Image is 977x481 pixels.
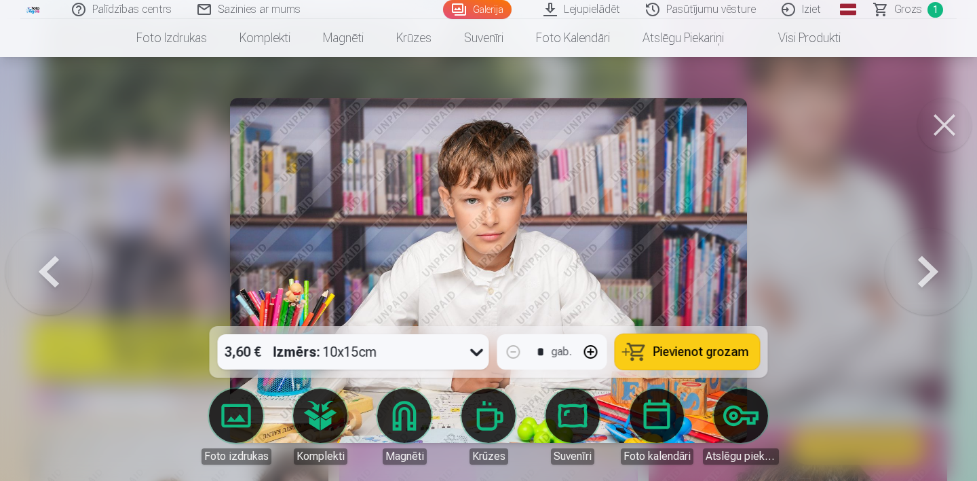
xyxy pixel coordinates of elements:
[282,389,358,465] a: Komplekti
[218,334,268,370] div: 3,60 €
[626,19,740,57] a: Atslēgu piekariņi
[619,389,695,465] a: Foto kalendāri
[380,19,448,57] a: Krūzes
[470,448,508,465] div: Krūzes
[198,389,274,465] a: Foto izdrukas
[520,19,626,57] a: Foto kalendāri
[307,19,380,57] a: Magnēti
[202,448,271,465] div: Foto izdrukas
[703,389,779,465] a: Atslēgu piekariņi
[551,448,594,465] div: Suvenīri
[294,448,347,465] div: Komplekti
[448,19,520,57] a: Suvenīri
[535,389,611,465] a: Suvenīri
[120,19,223,57] a: Foto izdrukas
[927,2,943,18] span: 1
[366,389,442,465] a: Magnēti
[703,448,779,465] div: Atslēgu piekariņi
[894,1,922,18] span: Grozs
[26,5,41,14] img: /fa1
[740,19,857,57] a: Visi produkti
[223,19,307,57] a: Komplekti
[273,334,377,370] div: 10x15cm
[621,448,693,465] div: Foto kalendāri
[653,346,749,358] span: Pievienot grozam
[273,342,320,361] strong: Izmērs :
[615,334,760,370] button: Pievienot grozam
[383,448,427,465] div: Magnēti
[552,344,572,360] div: gab.
[451,389,526,465] a: Krūzes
